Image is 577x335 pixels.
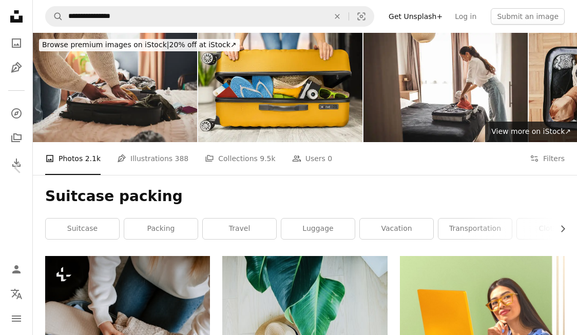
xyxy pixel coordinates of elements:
[6,103,27,124] a: Explore
[45,6,374,27] form: Find visuals sitewide
[382,8,449,25] a: Get Unsplash+
[6,284,27,304] button: Language
[46,219,119,239] a: suitcase
[363,33,528,142] img: Woman preparing suitcase in cozy bedroom for upcoming journey
[46,7,63,26] button: Search Unsplash
[42,41,237,49] span: 20% off at iStock ↗
[491,8,565,25] button: Submit an image
[541,119,577,217] a: Next
[449,8,483,25] a: Log in
[124,219,198,239] a: packing
[360,219,433,239] a: vacation
[281,219,355,239] a: luggage
[438,219,512,239] a: transportation
[292,142,333,175] a: Users 0
[42,41,169,49] span: Browse premium images on iStock |
[349,7,374,26] button: Visual search
[198,33,362,142] img: woman packing suitcase
[485,122,577,142] a: View more on iStock↗
[328,153,332,164] span: 0
[6,33,27,53] a: Photos
[203,219,276,239] a: travel
[260,153,275,164] span: 9.5k
[117,142,188,175] a: Illustrations 388
[45,187,565,206] h1: Suitcase packing
[205,142,275,175] a: Collections 9.5k
[6,57,27,78] a: Illustrations
[326,7,349,26] button: Clear
[491,127,571,135] span: View more on iStock ↗
[33,33,246,57] a: Browse premium images on iStock|20% off at iStock↗
[6,308,27,329] button: Menu
[553,219,565,239] button: scroll list to the right
[33,33,197,142] img: Cropped shot of an unrecognizable woman packing her things into a suitcase at home before travelling
[175,153,189,164] span: 388
[530,142,565,175] button: Filters
[6,259,27,280] a: Log in / Sign up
